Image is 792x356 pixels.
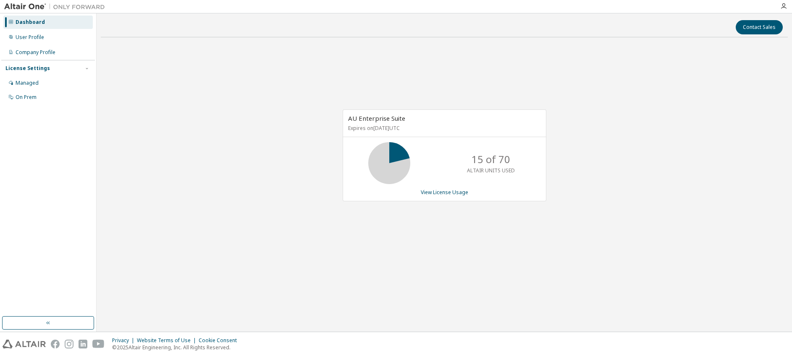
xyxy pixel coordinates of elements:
img: altair_logo.svg [3,340,46,348]
div: License Settings [5,65,50,72]
img: facebook.svg [51,340,60,348]
p: 15 of 70 [472,152,510,166]
div: Managed [16,80,39,86]
img: Altair One [4,3,109,11]
a: View License Usage [421,189,468,196]
div: Website Terms of Use [137,337,199,344]
span: AU Enterprise Suite [348,114,405,122]
div: Dashboard [16,19,45,26]
img: youtube.svg [92,340,105,348]
p: Expires on [DATE] UTC [348,125,539,132]
button: Contact Sales [736,20,783,34]
div: Privacy [112,337,137,344]
img: instagram.svg [65,340,73,348]
img: linkedin.svg [79,340,87,348]
p: © 2025 Altair Engineering, Inc. All Rights Reserved. [112,344,242,351]
div: On Prem [16,94,37,101]
div: Company Profile [16,49,55,56]
div: Cookie Consent [199,337,242,344]
div: User Profile [16,34,44,41]
p: ALTAIR UNITS USED [467,167,515,174]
